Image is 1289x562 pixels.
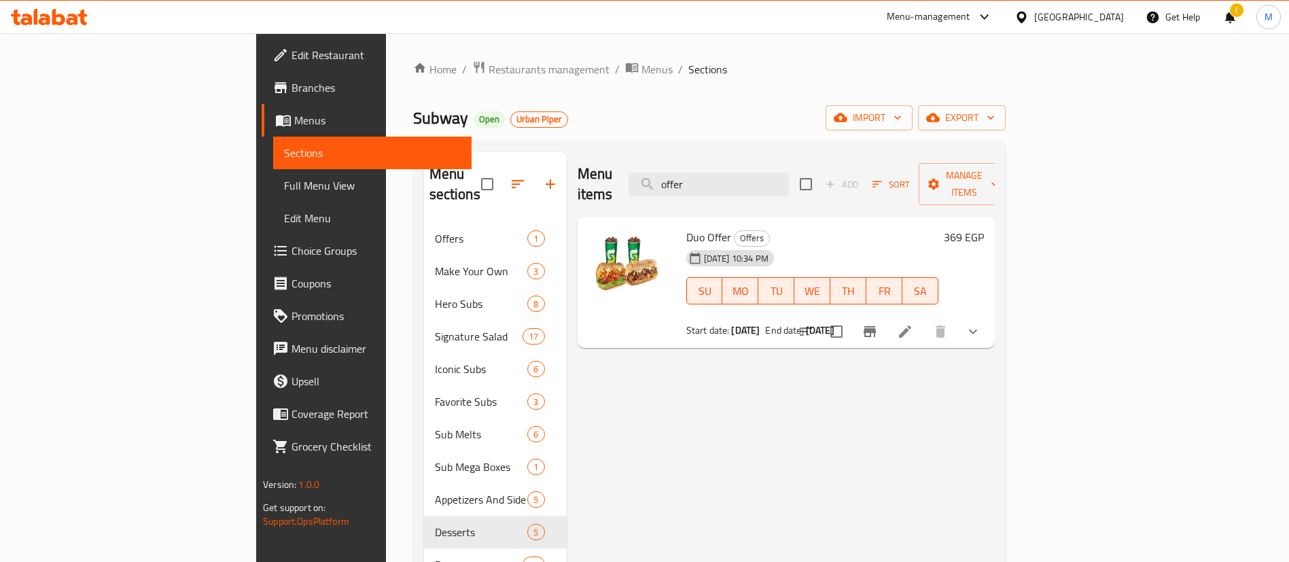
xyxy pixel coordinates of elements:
[298,476,319,493] span: 1.0.0
[527,426,544,442] div: items
[262,104,472,137] a: Menus
[523,328,544,345] div: items
[688,61,727,77] span: Sections
[284,177,461,194] span: Full Menu View
[472,60,610,78] a: Restaurants management
[869,174,913,195] button: Sort
[262,71,472,104] a: Branches
[413,60,1006,78] nav: breadcrumb
[722,277,758,304] button: MO
[424,451,567,483] div: Sub Mega Boxes1
[794,277,830,304] button: WE
[273,137,472,169] a: Sections
[527,459,544,475] div: items
[292,308,461,324] span: Promotions
[924,315,957,348] button: delete
[822,317,851,346] span: Select to update
[424,287,567,320] div: Hero Subs8
[897,323,913,340] a: Edit menu item
[435,230,528,247] span: Offers
[435,426,528,442] div: Sub Melts
[284,145,461,161] span: Sections
[686,277,723,304] button: SU
[957,315,989,348] button: show more
[511,113,567,125] span: Urban Piper
[263,512,349,530] a: Support.OpsPlatform
[1034,10,1124,24] div: [GEOGRAPHIC_DATA]
[435,296,528,312] span: Hero Subs
[292,80,461,96] span: Branches
[435,524,528,540] span: Desserts
[262,234,472,267] a: Choice Groups
[262,39,472,71] a: Edit Restaurant
[528,428,544,441] span: 6
[262,300,472,332] a: Promotions
[929,109,995,126] span: export
[474,113,505,125] span: Open
[887,9,970,25] div: Menu-management
[800,281,825,301] span: WE
[790,315,822,348] button: sort-choices
[292,373,461,389] span: Upsell
[527,393,544,410] div: items
[435,361,528,377] span: Iconic Subs
[528,363,544,376] span: 6
[435,393,528,410] span: Favorite Subs
[686,227,731,247] span: Duo Offer
[930,167,999,201] span: Manage items
[527,361,544,377] div: items
[866,277,902,304] button: FR
[944,228,984,247] h6: 369 EGP
[292,243,461,259] span: Choice Groups
[528,461,544,474] span: 1
[528,265,544,278] span: 3
[273,169,472,202] a: Full Menu View
[588,228,675,315] img: Duo Offer
[424,418,567,451] div: Sub Melts6
[292,438,461,455] span: Grocery Checklist
[262,267,472,300] a: Coupons
[435,263,528,279] span: Make Your Own
[527,263,544,279] div: items
[615,61,620,77] li: /
[424,353,567,385] div: Iconic Subs6
[262,430,472,463] a: Grocery Checklist
[908,281,933,301] span: SA
[435,491,528,508] span: Appetizers And Side
[965,323,981,340] svg: Show Choices
[528,298,544,311] span: 8
[836,281,861,301] span: TH
[902,277,938,304] button: SA
[489,61,610,77] span: Restaurants management
[435,459,528,475] span: Sub Mega Boxes
[528,493,544,506] span: 5
[523,330,544,343] span: 17
[678,61,683,77] li: /
[501,168,534,200] span: Sort sections
[424,483,567,516] div: Appetizers And Side5
[578,164,613,205] h2: Menu items
[262,332,472,365] a: Menu disclaimer
[435,328,523,345] span: Signature Salad
[424,516,567,548] div: Desserts5
[292,406,461,422] span: Coverage Report
[424,222,567,255] div: Offers1
[629,173,789,196] input: search
[820,174,864,195] span: Add item
[699,252,774,265] span: [DATE] 10:34 PM
[735,230,769,246] span: Offers
[528,526,544,539] span: 5
[292,275,461,292] span: Coupons
[734,230,770,247] div: Offers
[527,491,544,508] div: items
[424,385,567,418] div: Favorite Subs3
[527,230,544,247] div: items
[292,47,461,63] span: Edit Restaurant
